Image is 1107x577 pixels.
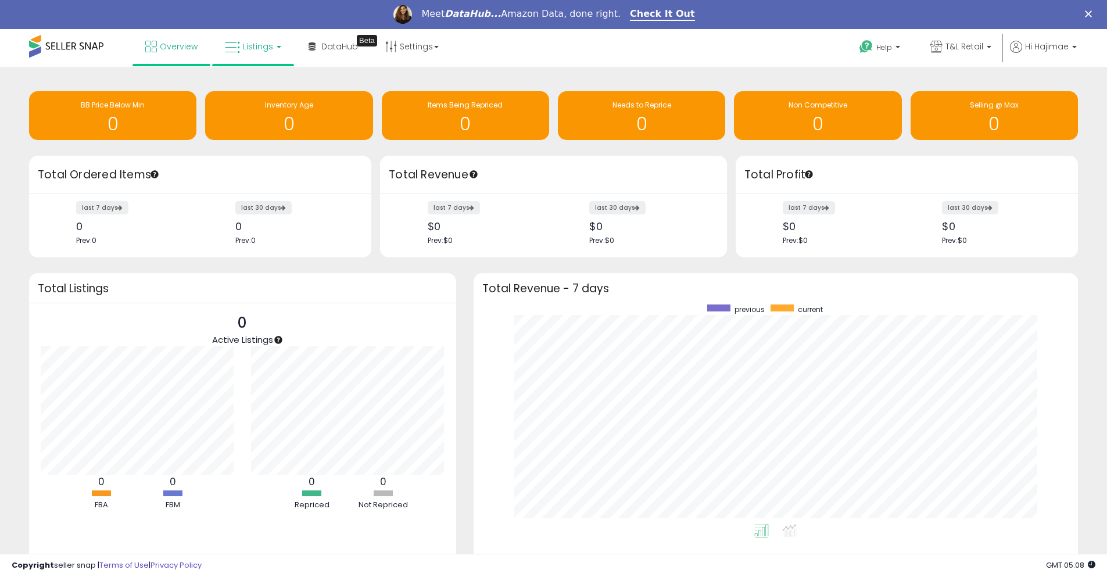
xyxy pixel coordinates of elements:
[612,100,671,110] span: Needs to Reprice
[798,304,823,314] span: current
[468,169,479,180] div: Tooltip anchor
[151,560,202,571] a: Privacy Policy
[170,475,176,489] b: 0
[428,220,545,232] div: $0
[235,235,256,245] span: Prev: 0
[98,475,105,489] b: 0
[850,31,912,67] a: Help
[277,500,347,511] div: Repriced
[783,235,808,245] span: Prev: $0
[942,235,967,245] span: Prev: $0
[243,41,273,52] span: Listings
[1010,41,1077,67] a: Hi Hajimae
[428,201,480,214] label: last 7 days
[349,500,418,511] div: Not Repriced
[212,312,273,334] p: 0
[235,220,351,232] div: 0
[916,114,1072,134] h1: 0
[388,114,543,134] h1: 0
[12,560,54,571] strong: Copyright
[309,475,315,489] b: 0
[393,5,412,24] img: Profile image for Georgie
[81,100,145,110] span: BB Price Below Min
[357,35,377,46] div: Tooltip anchor
[12,560,202,571] div: seller snap | |
[216,29,290,64] a: Listings
[160,41,198,52] span: Overview
[558,91,725,140] a: Needs to Reprice 0
[740,114,895,134] h1: 0
[76,235,96,245] span: Prev: 0
[783,201,835,214] label: last 7 days
[211,114,367,134] h1: 0
[382,91,549,140] a: Items Being Repriced 0
[942,220,1058,232] div: $0
[389,167,718,183] h3: Total Revenue
[589,235,614,245] span: Prev: $0
[589,220,707,232] div: $0
[138,500,208,511] div: FBM
[76,220,192,232] div: 0
[321,41,358,52] span: DataHub
[942,201,998,214] label: last 30 days
[300,29,367,64] a: DataHub
[789,100,847,110] span: Non Competitive
[911,91,1078,140] a: Selling @ Max 0
[421,8,621,20] div: Meet Amazon Data, done right.
[735,304,765,314] span: previous
[564,114,719,134] h1: 0
[804,169,814,180] div: Tooltip anchor
[149,169,160,180] div: Tooltip anchor
[589,201,646,214] label: last 30 days
[76,201,128,214] label: last 7 days
[428,235,453,245] span: Prev: $0
[1025,41,1069,52] span: Hi Hajimae
[744,167,1069,183] h3: Total Profit
[428,100,503,110] span: Items Being Repriced
[205,91,372,140] a: Inventory Age 0
[783,220,898,232] div: $0
[99,560,149,571] a: Terms of Use
[67,500,137,511] div: FBA
[35,114,191,134] h1: 0
[630,8,695,21] a: Check It Out
[265,100,313,110] span: Inventory Age
[945,41,983,52] span: T&L Retail
[734,91,901,140] a: Non Competitive 0
[445,8,501,19] i: DataHub...
[1085,10,1097,17] div: Close
[137,29,206,64] a: Overview
[380,475,386,489] b: 0
[859,40,873,54] i: Get Help
[377,29,447,64] a: Settings
[482,284,1069,293] h3: Total Revenue - 7 days
[38,284,447,293] h3: Total Listings
[273,335,284,345] div: Tooltip anchor
[29,91,196,140] a: BB Price Below Min 0
[970,100,1019,110] span: Selling @ Max
[235,201,292,214] label: last 30 days
[876,42,892,52] span: Help
[212,334,273,346] span: Active Listings
[1046,560,1095,571] span: 2025-09-10 05:08 GMT
[922,29,1000,67] a: T&L Retail
[38,167,363,183] h3: Total Ordered Items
